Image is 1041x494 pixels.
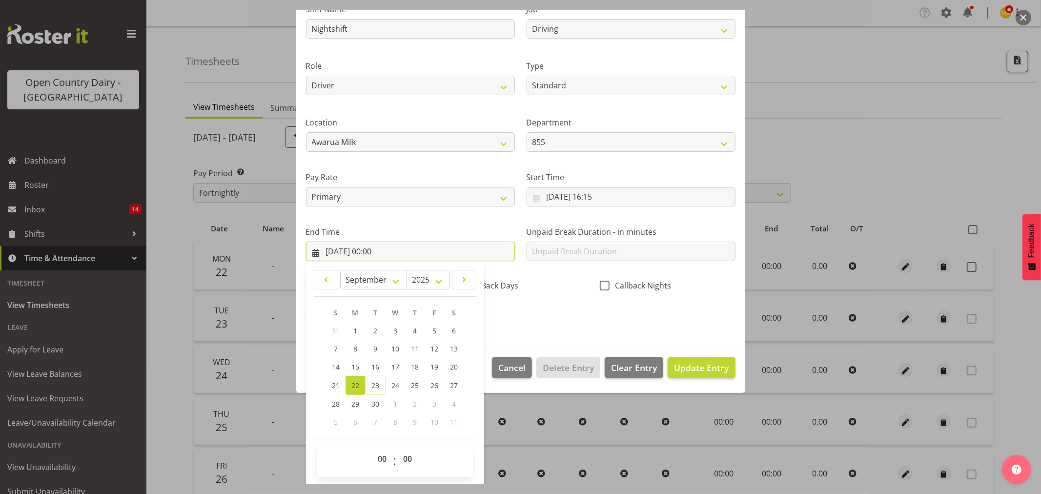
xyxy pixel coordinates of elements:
span: 4 [413,326,417,335]
a: 7 [326,340,346,358]
a: 26 [425,376,444,395]
span: Clear Entry [611,361,657,374]
span: 14 [332,362,340,371]
span: 11 [411,344,419,353]
a: 2 [365,322,386,340]
a: 1 [346,322,365,340]
span: 1 [353,326,357,335]
span: 7 [334,344,338,353]
span: 8 [353,344,357,353]
span: Feedback [1027,224,1036,258]
a: 23 [365,376,386,395]
a: 21 [326,376,346,395]
a: 25 [405,376,425,395]
span: 21 [332,381,340,390]
span: 6 [353,417,357,427]
span: 31 [332,326,340,335]
a: 9 [365,340,386,358]
span: Delete Entry [543,361,594,374]
button: Delete Entry [536,357,600,378]
a: 6 [444,322,464,340]
span: 28 [332,399,340,409]
span: 17 [391,362,399,371]
a: 11 [405,340,425,358]
span: 22 [351,381,359,390]
span: 20 [450,362,458,371]
span: 18 [411,362,419,371]
span: 29 [351,399,359,409]
input: Shift Name [306,19,515,39]
a: 4 [405,322,425,340]
span: F [433,308,436,317]
a: 14 [326,358,346,376]
a: 15 [346,358,365,376]
img: help-xxl-2.png [1012,465,1021,474]
span: 16 [371,362,379,371]
a: 27 [444,376,464,395]
a: 12 [425,340,444,358]
span: 13 [450,344,458,353]
label: Start Time [527,171,735,183]
a: 24 [386,376,405,395]
input: Click to select... [527,187,735,206]
span: Cancel [498,361,526,374]
span: 27 [450,381,458,390]
span: 7 [373,417,377,427]
label: Pay Rate [306,171,515,183]
span: 30 [371,399,379,409]
span: 10 [391,344,399,353]
input: Unpaid Break Duration [527,242,735,261]
span: 19 [430,362,438,371]
span: 12 [430,344,438,353]
span: 11 [450,417,458,427]
a: 22 [346,376,365,395]
a: 3 [386,322,405,340]
button: Cancel [492,357,532,378]
span: 8 [393,417,397,427]
span: 5 [334,417,338,427]
a: 10 [386,340,405,358]
span: 24 [391,381,399,390]
span: S [334,308,338,317]
span: S [452,308,456,317]
span: 2 [373,326,377,335]
a: 8 [346,340,365,358]
span: 6 [452,326,456,335]
a: 19 [425,358,444,376]
a: 5 [425,322,444,340]
label: Department [527,117,735,128]
span: : [393,449,397,473]
span: 5 [432,326,436,335]
label: Unpaid Break Duration - in minutes [527,226,735,238]
span: 9 [373,344,377,353]
label: End Time [306,226,515,238]
span: 23 [371,381,379,390]
span: Callback Nights [610,281,671,290]
span: 3 [393,326,397,335]
span: 25 [411,381,419,390]
button: Update Entry [668,357,735,378]
span: 15 [351,362,359,371]
span: 3 [432,399,436,409]
span: CallBack Days [463,281,518,290]
a: 20 [444,358,464,376]
span: W [392,308,399,317]
a: 29 [346,395,365,413]
span: M [352,308,359,317]
span: 26 [430,381,438,390]
label: Location [306,117,515,128]
span: 2 [413,399,417,409]
span: T [373,308,377,317]
button: Clear Entry [605,357,663,378]
button: Feedback - Show survey [1022,214,1041,280]
a: 18 [405,358,425,376]
label: Role [306,60,515,72]
a: 16 [365,358,386,376]
input: Click to select... [306,242,515,261]
a: 13 [444,340,464,358]
a: 17 [386,358,405,376]
span: 10 [430,417,438,427]
a: 30 [365,395,386,413]
a: 28 [326,395,346,413]
span: Update Entry [674,362,729,373]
